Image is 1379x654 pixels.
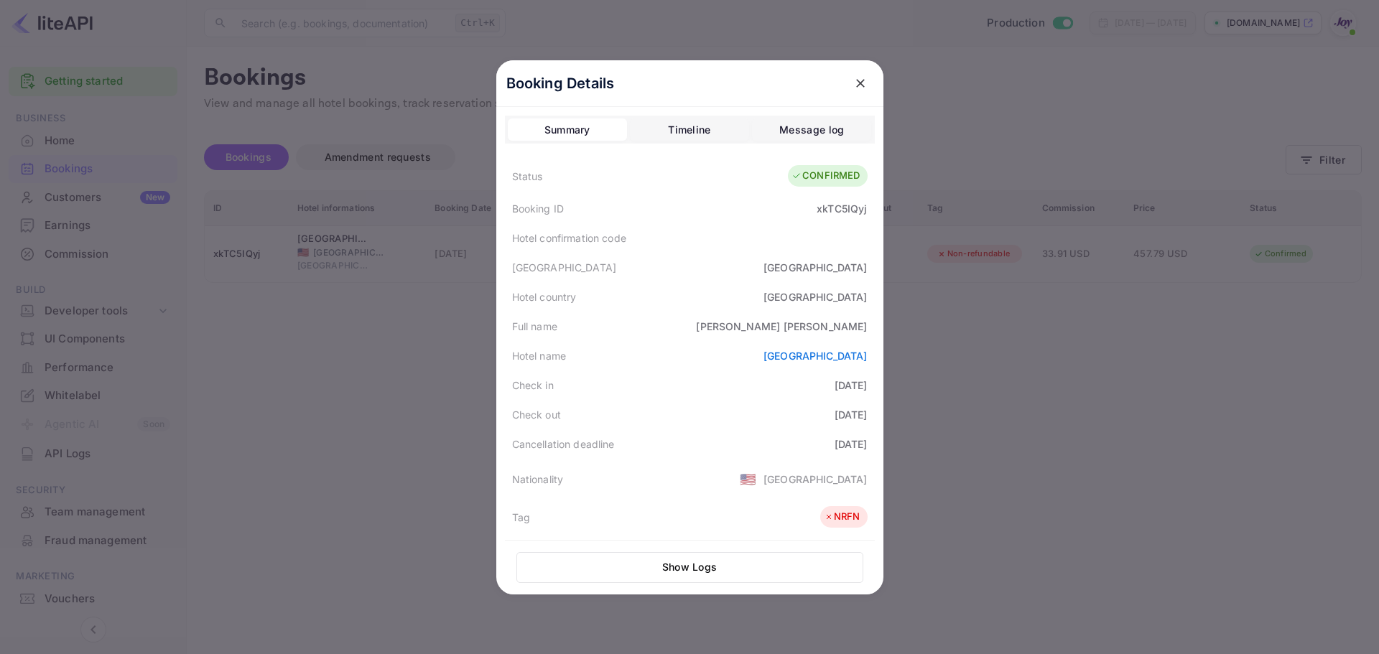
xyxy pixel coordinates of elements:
div: Nationality [512,472,564,487]
div: Hotel confirmation code [512,230,626,246]
a: [GEOGRAPHIC_DATA] [763,350,868,362]
button: Message log [752,118,871,141]
div: Summary [544,121,590,139]
div: Check in [512,378,554,393]
div: NRFN [824,510,860,524]
div: Timeline [668,121,710,139]
div: [DATE] [835,436,868,452]
div: [GEOGRAPHIC_DATA] [512,260,617,275]
div: Hotel name [512,348,567,363]
div: Cancellation deadline [512,436,615,452]
div: Booking ID [512,201,565,216]
button: close [848,70,873,96]
div: Tag [512,510,530,525]
div: [GEOGRAPHIC_DATA] [763,260,868,275]
div: Hotel country [512,289,577,304]
div: [DATE] [835,407,868,422]
div: Status [512,169,543,184]
span: United States [740,466,756,492]
div: Check out [512,407,561,422]
button: Show Logs [516,552,863,583]
div: Full name [512,319,557,334]
div: [DATE] [835,378,868,393]
div: xkTC5IQyj [817,201,867,216]
button: Summary [508,118,627,141]
div: CONFIRMED [791,169,860,183]
div: [PERSON_NAME] [PERSON_NAME] [696,319,867,334]
button: Timeline [630,118,749,141]
div: [GEOGRAPHIC_DATA] [763,289,868,304]
div: [GEOGRAPHIC_DATA] [763,472,868,487]
div: Message log [779,121,844,139]
p: Booking Details [506,73,615,94]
